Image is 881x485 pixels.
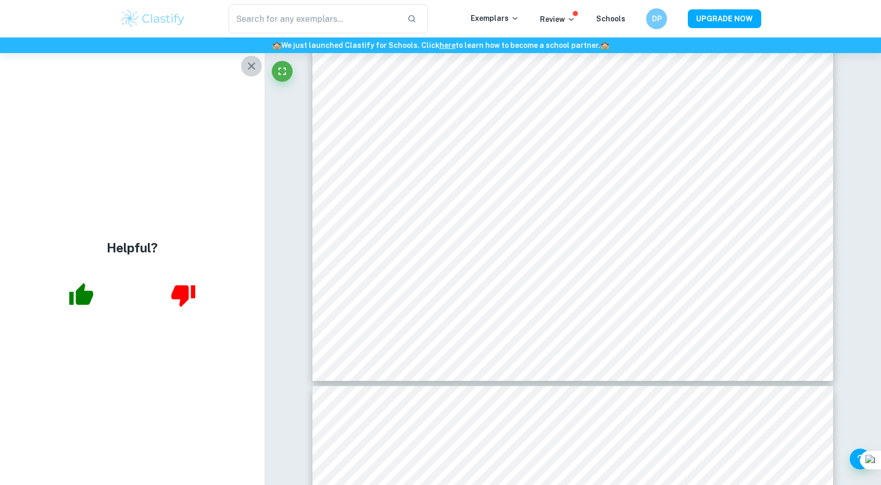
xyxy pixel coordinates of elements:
[272,61,293,82] button: Fullscreen
[600,41,609,49] span: 🏫
[596,15,625,23] a: Schools
[2,40,879,51] h6: We just launched Clastify for Schools. Click to learn how to become a school partner.
[471,12,519,24] p: Exemplars
[272,41,281,49] span: 🏫
[651,13,663,24] h6: DP
[646,8,667,29] button: DP
[229,4,399,33] input: Search for any exemplars...
[540,14,575,25] p: Review
[850,449,871,469] button: Help and Feedback
[688,9,761,28] button: UPGRADE NOW
[107,238,158,257] h4: Helpful?
[120,8,186,29] img: Clastify logo
[439,41,456,49] a: here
